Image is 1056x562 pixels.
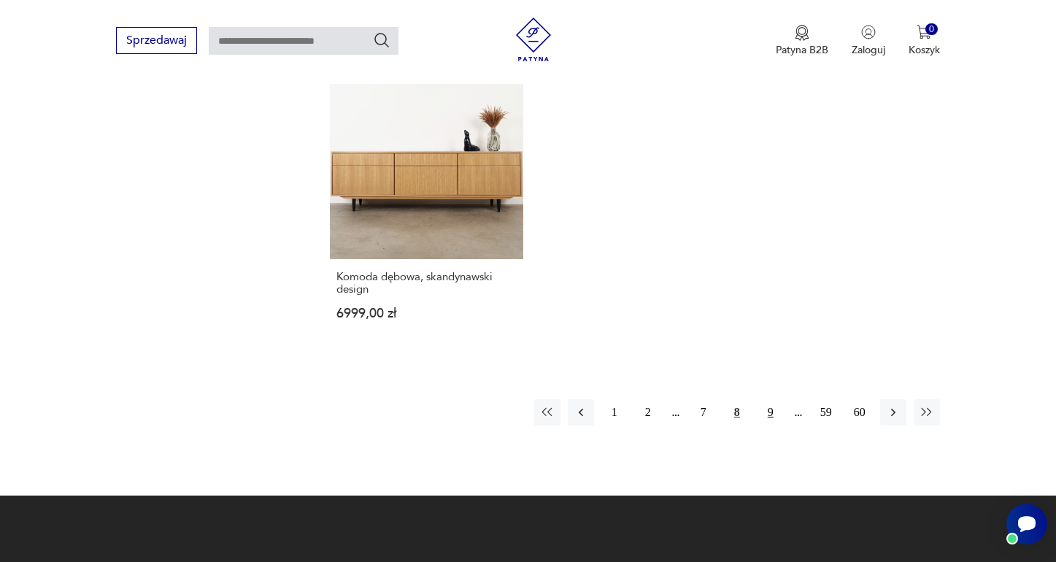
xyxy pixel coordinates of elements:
button: 59 [813,399,839,426]
button: 2 [635,399,661,426]
button: 8 [724,399,750,426]
button: 7 [690,399,717,426]
button: 1 [601,399,628,426]
iframe: Smartsupp widget button [1006,504,1047,544]
button: 9 [758,399,784,426]
p: Patyna B2B [776,43,828,57]
a: Sprzedawaj [116,36,197,47]
a: Ikona medaluPatyna B2B [776,25,828,57]
button: 0Koszyk [909,25,940,57]
p: Koszyk [909,43,940,57]
h3: Komoda dębowa, skandynawski design [336,271,517,296]
button: Zaloguj [852,25,885,57]
p: Zaloguj [852,43,885,57]
button: Sprzedawaj [116,27,197,54]
img: Patyna - sklep z meblami i dekoracjami vintage [512,18,555,61]
button: Szukaj [373,31,390,49]
a: Komoda dębowa, skandynawski designKomoda dębowa, skandynawski design6999,00 zł [330,66,523,348]
p: 6999,00 zł [336,307,517,320]
button: Patyna B2B [776,25,828,57]
img: Ikona koszyka [917,25,931,39]
button: 60 [847,399,873,426]
img: Ikona medalu [795,25,809,41]
div: 0 [925,23,938,36]
img: Ikonka użytkownika [861,25,876,39]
